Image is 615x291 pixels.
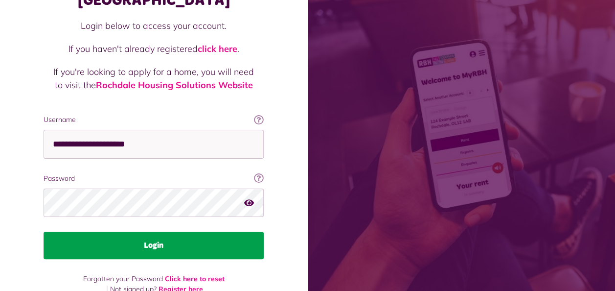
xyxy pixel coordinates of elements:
a: click here [198,43,237,54]
a: Click here to reset [165,274,225,283]
a: Rochdale Housing Solutions Website [96,79,253,91]
label: Password [44,173,264,184]
span: Forgotten your Password [83,274,163,283]
p: If you're looking to apply for a home, you will need to visit the [53,65,254,92]
p: Login below to access your account. [53,19,254,32]
button: Login [44,232,264,259]
p: If you haven't already registered . [53,42,254,55]
label: Username [44,115,264,125]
